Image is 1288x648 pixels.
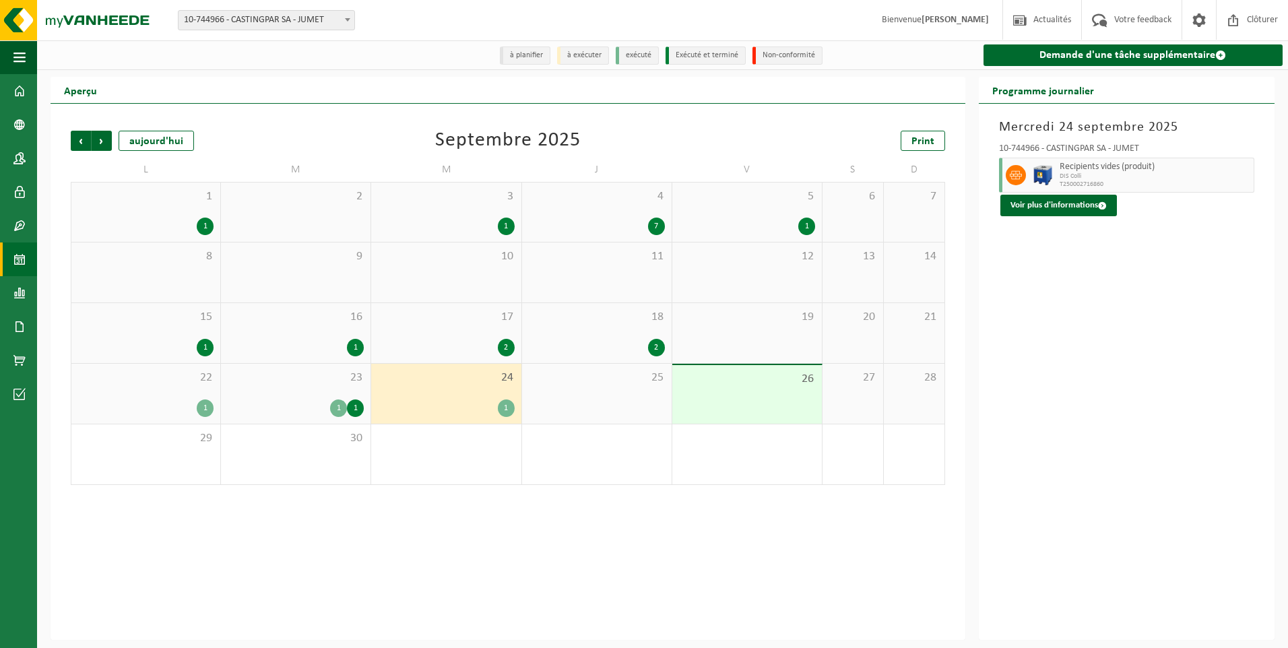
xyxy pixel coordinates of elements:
a: Demande d'une tâche supplémentaire [984,44,1283,66]
span: 21 [891,310,938,325]
h3: Mercredi 24 septembre 2025 [999,117,1254,137]
div: 7 [648,218,665,235]
li: Non-conformité [752,46,823,65]
strong: [PERSON_NAME] [922,15,989,25]
span: 8 [78,249,214,264]
span: 20 [829,310,876,325]
div: Septembre 2025 [435,131,581,151]
li: exécuté [616,46,659,65]
div: 2 [648,339,665,356]
span: 3 [378,189,514,204]
span: 12 [679,249,815,264]
div: 1 [347,339,364,356]
button: Voir plus d'informations [1000,195,1117,216]
div: 1 [347,399,364,417]
span: 10-744966 - CASTINGPAR SA - JUMET [179,11,354,30]
td: L [71,158,221,182]
td: D [884,158,945,182]
span: 14 [891,249,938,264]
span: 26 [679,372,815,387]
span: 11 [529,249,665,264]
span: 19 [679,310,815,325]
a: Print [901,131,945,151]
td: J [522,158,672,182]
span: T250002716860 [1060,181,1250,189]
div: 1 [330,399,347,417]
span: 2 [228,189,364,204]
td: V [672,158,823,182]
span: 23 [228,370,364,385]
img: PB-IC-1000-HPE-00-08 [1033,165,1053,185]
div: aujourd'hui [119,131,194,151]
span: 10 [378,249,514,264]
span: DIS Colli [1060,172,1250,181]
span: 9 [228,249,364,264]
span: 5 [679,189,815,204]
span: 28 [891,370,938,385]
td: S [823,158,884,182]
span: Print [911,136,934,147]
span: 1 [78,189,214,204]
span: Suivant [92,131,112,151]
span: 29 [78,431,214,446]
div: 1 [498,218,515,235]
span: 30 [228,431,364,446]
span: 22 [78,370,214,385]
span: 25 [529,370,665,385]
span: 27 [829,370,876,385]
li: Exécuté et terminé [666,46,746,65]
span: 16 [228,310,364,325]
span: Recipients vides (produit) [1060,162,1250,172]
span: 17 [378,310,514,325]
span: 6 [829,189,876,204]
div: 1 [498,399,515,417]
td: M [221,158,371,182]
li: à exécuter [557,46,609,65]
div: 10-744966 - CASTINGPAR SA - JUMET [999,144,1254,158]
h2: Aperçu [51,77,110,103]
span: 7 [891,189,938,204]
span: Précédent [71,131,91,151]
span: 10-744966 - CASTINGPAR SA - JUMET [178,10,355,30]
span: 15 [78,310,214,325]
div: 1 [197,218,214,235]
span: 4 [529,189,665,204]
td: M [371,158,521,182]
span: 13 [829,249,876,264]
li: à planifier [500,46,550,65]
span: 18 [529,310,665,325]
div: 2 [498,339,515,356]
div: 1 [197,339,214,356]
span: 24 [378,370,514,385]
div: 1 [197,399,214,417]
h2: Programme journalier [979,77,1107,103]
div: 1 [798,218,815,235]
